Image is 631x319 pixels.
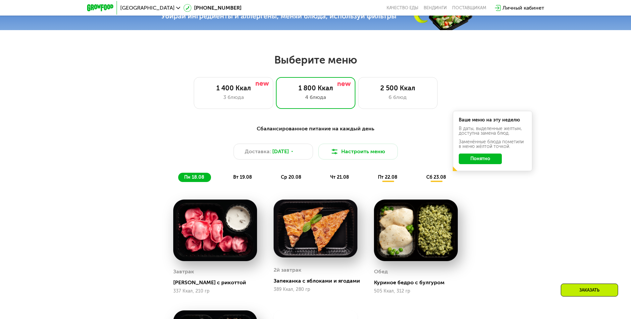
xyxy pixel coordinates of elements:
span: пн 18.08 [184,174,204,180]
a: [PHONE_NUMBER] [184,4,241,12]
div: [PERSON_NAME] с рикоттой [173,279,262,286]
span: чт 21.08 [330,174,349,180]
div: 337 Ккал, 210 гр [173,289,257,294]
span: [GEOGRAPHIC_DATA] [120,5,175,11]
div: 505 Ккал, 312 гр [374,289,458,294]
div: В даты, выделенные желтым, доступна замена блюд. [459,126,526,136]
div: поставщикам [452,5,486,11]
a: Качество еды [387,5,418,11]
div: 1 400 Ккал [201,84,266,92]
div: 4 блюда [283,93,348,101]
a: Вендинги [424,5,447,11]
div: 389 Ккал, 280 гр [274,287,357,292]
div: Заказать [561,284,618,296]
div: Завтрак [173,267,194,277]
span: пт 22.08 [378,174,397,180]
span: [DATE] [272,148,289,156]
div: 1 800 Ккал [283,84,348,92]
div: 6 блюд [365,93,431,101]
div: Обед [374,267,388,277]
h2: Выберите меню [21,53,610,67]
div: Ваше меню на эту неделю [459,118,526,122]
div: Личный кабинет [502,4,544,12]
span: сб 23.08 [426,174,446,180]
div: 3 блюда [201,93,266,101]
button: Понятно [459,154,502,164]
div: 2 500 Ккал [365,84,431,92]
span: вт 19.08 [233,174,252,180]
span: Доставка: [245,148,271,156]
div: Запеканка с яблоками и ягодами [274,278,363,284]
div: Заменённые блюда пометили в меню жёлтой точкой. [459,140,526,149]
div: Сбалансированное питание на каждый день [120,125,512,133]
div: 2й завтрак [274,265,301,275]
div: Куриное бедро с булгуром [374,279,463,286]
button: Настроить меню [318,144,398,159]
span: ср 20.08 [281,174,301,180]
